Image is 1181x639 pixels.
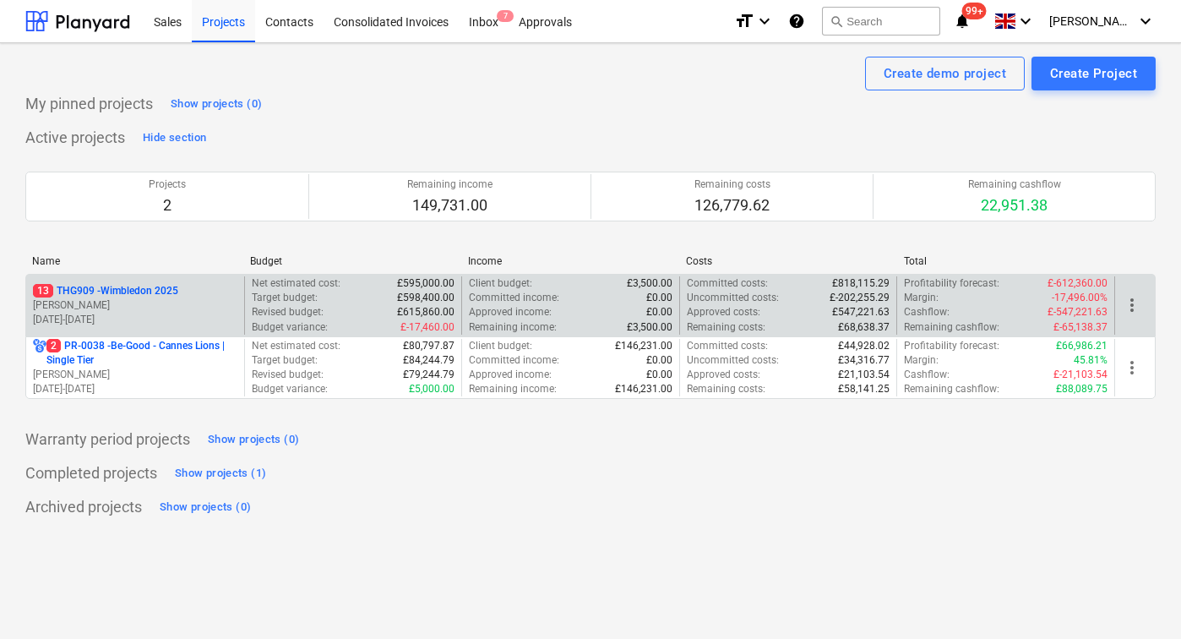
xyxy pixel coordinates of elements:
[252,276,340,291] p: Net estimated cost :
[832,276,890,291] p: £818,115.29
[865,57,1025,90] button: Create demo project
[33,284,53,298] span: 13
[143,128,206,148] div: Hide section
[171,460,270,487] button: Show projects (1)
[33,382,237,396] p: [DATE] - [DATE]
[407,177,493,192] p: Remaining income
[25,463,157,483] p: Completed projects
[139,124,210,151] button: Hide section
[838,320,890,335] p: £68,638.37
[687,305,760,319] p: Approved costs :
[1135,11,1156,31] i: keyboard_arrow_down
[1015,11,1036,31] i: keyboard_arrow_down
[904,382,999,396] p: Remaining cashflow :
[403,339,454,353] p: £80,797.87
[904,276,999,291] p: Profitability forecast :
[1053,320,1108,335] p: £-65,138.37
[33,368,237,382] p: [PERSON_NAME]
[686,255,890,267] div: Costs
[838,382,890,396] p: £58,141.25
[204,426,303,453] button: Show projects (0)
[954,11,971,31] i: notifications
[904,339,999,353] p: Profitability forecast :
[615,382,672,396] p: £146,231.00
[400,320,454,335] p: £-17,460.00
[252,353,318,368] p: Target budget :
[1049,14,1134,28] span: [PERSON_NAME]
[469,368,552,382] p: Approved income :
[904,305,950,319] p: Cashflow :
[469,353,559,368] p: Committed income :
[968,177,1061,192] p: Remaining cashflow
[252,368,324,382] p: Revised budget :
[1031,57,1156,90] button: Create Project
[397,276,454,291] p: £595,000.00
[687,368,760,382] p: Approved costs :
[962,3,987,19] span: 99+
[149,177,186,192] p: Projects
[904,320,999,335] p: Remaining cashflow :
[252,305,324,319] p: Revised budget :
[754,11,775,31] i: keyboard_arrow_down
[252,320,328,335] p: Budget variance :
[904,353,939,368] p: Margin :
[968,195,1061,216] p: 22,951.38
[822,7,940,35] button: Search
[208,430,299,450] div: Show projects (0)
[627,320,672,335] p: £3,500.00
[687,320,765,335] p: Remaining costs :
[33,284,237,327] div: 13THG909 -Wimbledon 2025[PERSON_NAME][DATE]-[DATE]
[497,10,514,22] span: 7
[1053,368,1108,382] p: £-21,103.54
[397,305,454,319] p: £615,860.00
[904,368,950,382] p: Cashflow :
[469,291,559,305] p: Committed income :
[646,291,672,305] p: £0.00
[33,339,46,368] div: Project has multi currencies enabled
[160,498,251,517] div: Show projects (0)
[469,305,552,319] p: Approved income :
[646,368,672,382] p: £0.00
[615,339,672,353] p: £146,231.00
[1052,291,1108,305] p: -17,496.00%
[469,339,532,353] p: Client budget :
[25,94,153,114] p: My pinned projects
[403,368,454,382] p: £79,244.79
[149,195,186,216] p: 2
[687,382,765,396] p: Remaining costs :
[832,305,890,319] p: £547,221.63
[1048,305,1108,319] p: £-547,221.63
[830,14,843,28] span: search
[155,494,255,521] button: Show projects (0)
[171,95,262,114] div: Show projects (0)
[904,291,939,305] p: Margin :
[694,177,770,192] p: Remaining costs
[1056,382,1108,396] p: £88,089.75
[788,11,805,31] i: Knowledge base
[252,382,328,396] p: Budget variance :
[166,90,266,117] button: Show projects (0)
[687,339,768,353] p: Committed costs :
[397,291,454,305] p: £598,400.00
[830,291,890,305] p: £-202,255.29
[46,339,237,368] p: PR-0038 - Be-Good - Cannes Lions | Single Tier
[694,195,770,216] p: 126,779.62
[1056,339,1108,353] p: £66,986.21
[33,284,178,298] p: THG909 - Wimbledon 2025
[734,11,754,31] i: format_size
[25,497,142,517] p: Archived projects
[403,353,454,368] p: £84,244.79
[1122,358,1142,378] span: more_vert
[175,464,266,483] div: Show projects (1)
[687,276,768,291] p: Committed costs :
[838,339,890,353] p: £44,928.02
[687,353,779,368] p: Uncommitted costs :
[468,255,672,267] div: Income
[33,339,237,397] div: 2PR-0038 -Be-Good - Cannes Lions | Single Tier[PERSON_NAME][DATE]-[DATE]
[1097,558,1181,639] iframe: Chat Widget
[32,255,237,267] div: Name
[33,313,237,327] p: [DATE] - [DATE]
[25,128,125,148] p: Active projects
[409,382,454,396] p: £5,000.00
[838,353,890,368] p: £34,316.77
